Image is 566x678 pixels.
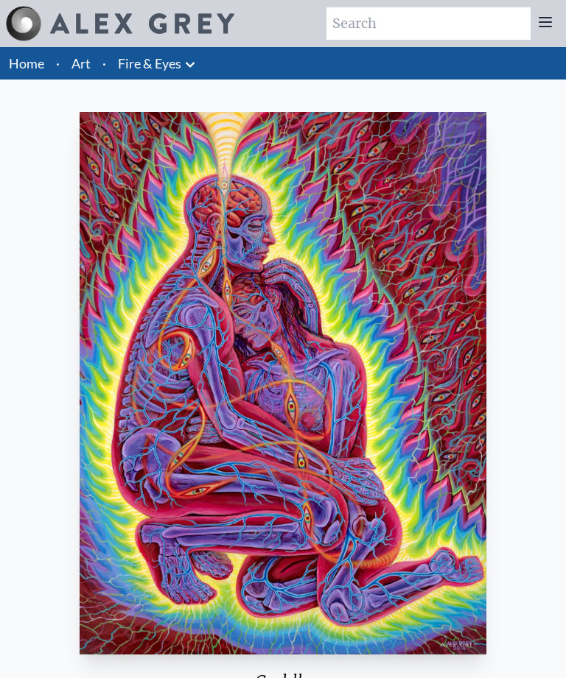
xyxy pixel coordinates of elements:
[9,55,44,71] a: Home
[326,7,531,40] input: Search
[97,47,112,80] li: ·
[50,47,66,80] li: ·
[71,53,91,74] a: Art
[80,112,486,654] img: Cuddle-2011-Alex-Grey-watermarked.jpg
[118,53,181,74] a: Fire & Eyes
